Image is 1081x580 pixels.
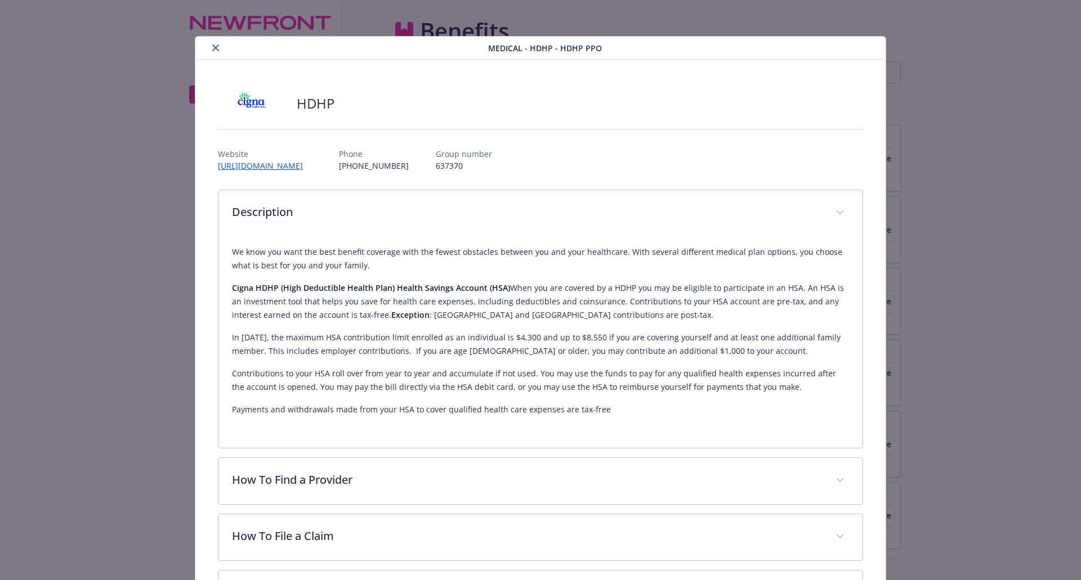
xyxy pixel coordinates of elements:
div: Description [218,190,863,236]
p: How To Find a Provider [232,471,823,488]
span: Medical - HDHP - HDHP PPO [488,42,602,54]
div: How To Find a Provider [218,458,863,504]
strong: Cigna HDHP (High Deductible Health Plan) Health Savings Account (HSA) [232,282,510,293]
p: Contributions to your HSA roll over from year to year and accumulate if not used. You may use the... [232,367,850,394]
p: Phone [339,148,409,160]
strong: Exception [391,309,430,320]
p: In [DATE], the maximum HSA contribution limit enrolled as an individual is $4,300 and up to $8,55... [232,331,850,358]
div: Description [218,236,863,448]
p: 637370 [436,160,492,172]
button: close [209,41,222,55]
p: Website [218,148,312,160]
p: [PHONE_NUMBER] [339,160,409,172]
p: Description [232,204,823,221]
img: CIGNA [218,87,285,120]
p: Group number [436,148,492,160]
p: We know you want the best benefit coverage with the fewest obstacles between you and your healthc... [232,245,850,272]
h2: HDHP [297,94,334,113]
p: When you are covered by a HDHP you may be eligible to participate in an HSA. An HSA is an investm... [232,281,850,322]
a: [URL][DOMAIN_NAME] [218,160,312,171]
p: How To File a Claim [232,528,823,545]
div: How To File a Claim [218,514,863,560]
p: Payments and withdrawals made from your HSA to cover qualified health care expenses are tax-free [232,403,850,416]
